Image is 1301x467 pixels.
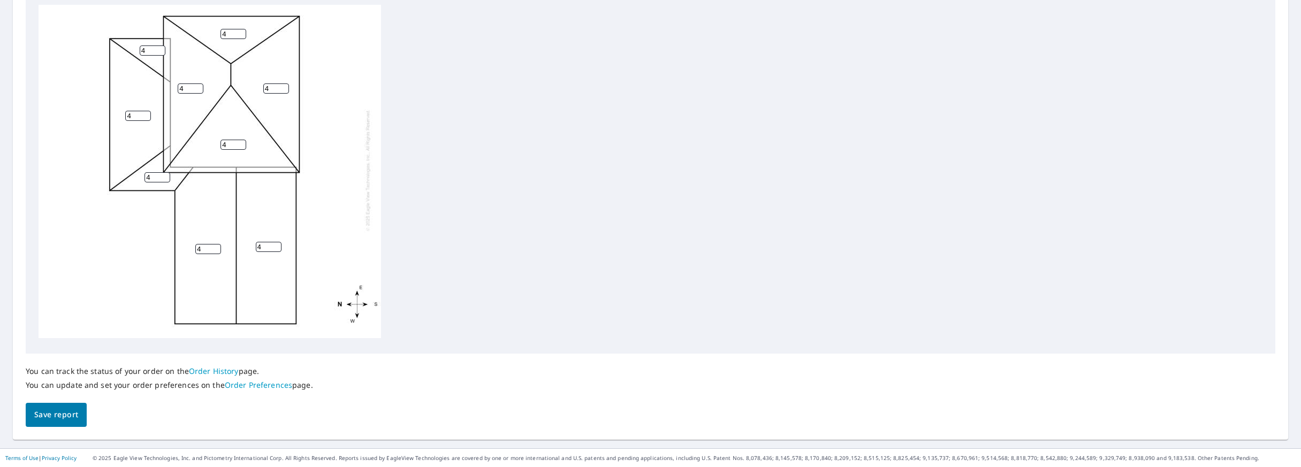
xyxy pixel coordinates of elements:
[93,454,1296,462] p: © 2025 Eagle View Technologies, Inc. and Pictometry International Corp. All Rights Reserved. Repo...
[5,454,39,462] a: Terms of Use
[34,408,78,422] span: Save report
[26,366,313,376] p: You can track the status of your order on the page.
[225,380,292,390] a: Order Preferences
[26,380,313,390] p: You can update and set your order preferences on the page.
[42,454,77,462] a: Privacy Policy
[5,455,77,461] p: |
[189,366,239,376] a: Order History
[26,403,87,427] button: Save report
